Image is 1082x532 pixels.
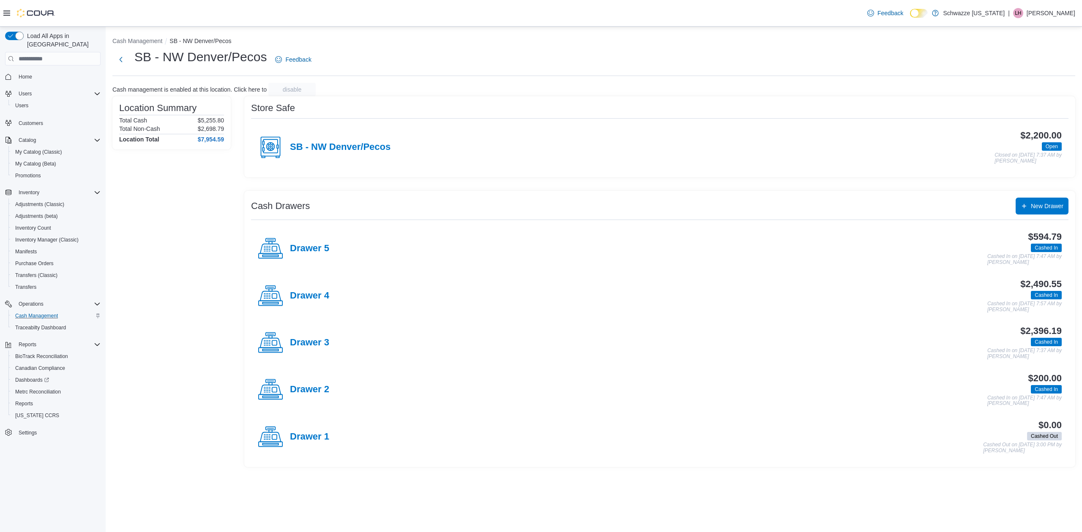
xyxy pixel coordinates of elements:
span: Traceabilty Dashboard [12,323,101,333]
span: Load All Apps in [GEOGRAPHIC_DATA] [24,32,101,49]
span: Cashed In [1031,244,1062,252]
a: Home [15,72,36,82]
span: Canadian Compliance [12,363,101,373]
button: Settings [2,426,104,439]
span: Dashboards [15,377,49,383]
span: Users [19,90,32,97]
button: My Catalog (Classic) [8,146,104,158]
a: Feedback [272,51,314,68]
h6: Total Cash [119,117,147,124]
a: Customers [15,118,46,128]
span: Operations [19,301,44,307]
img: Cova [17,9,55,17]
span: Transfers [12,282,101,292]
div: Lindsey Hudson [1013,8,1023,18]
h4: Drawer 1 [290,432,329,442]
button: Adjustments (beta) [8,210,104,222]
span: Feedback [877,9,903,17]
p: Cashed In on [DATE] 7:47 AM by [PERSON_NAME] [987,395,1062,407]
span: Manifests [12,247,101,257]
button: disable [268,83,316,96]
p: Schwazze [US_STATE] [943,8,1005,18]
span: Dashboards [12,375,101,385]
button: Transfers (Classic) [8,269,104,281]
span: Adjustments (Classic) [12,199,101,209]
span: Cashed In [1035,291,1058,299]
span: Reports [12,399,101,409]
span: Inventory Count [12,223,101,233]
h3: $0.00 [1038,420,1062,430]
h3: Location Summary [119,103,197,113]
span: BioTrack Reconciliation [12,351,101,361]
span: My Catalog (Classic) [12,147,101,157]
a: Purchase Orders [12,258,57,269]
a: Reports [12,399,36,409]
button: Inventory Manager (Classic) [8,234,104,246]
span: Cashed Out [1027,432,1062,440]
a: Inventory Count [12,223,55,233]
a: Metrc Reconciliation [12,387,64,397]
p: [PERSON_NAME] [1027,8,1075,18]
span: Reports [15,400,33,407]
button: Catalog [2,134,104,146]
button: Users [2,88,104,100]
h1: SB - NW Denver/Pecos [134,49,267,65]
button: Cash Management [8,310,104,322]
p: $5,255.80 [198,117,224,124]
span: Feedback [285,55,311,64]
a: Manifests [12,247,40,257]
span: Reports [19,341,36,348]
a: Canadian Compliance [12,363,68,373]
p: Cashed In on [DATE] 7:47 AM by [PERSON_NAME] [987,254,1062,265]
span: Metrc Reconciliation [12,387,101,397]
span: Cash Management [12,311,101,321]
span: Home [15,71,101,82]
span: LH [1015,8,1021,18]
button: Canadian Compliance [8,362,104,374]
button: New Drawer [1016,198,1068,214]
span: disable [283,85,301,94]
span: Transfers (Classic) [12,270,101,280]
span: [US_STATE] CCRS [15,412,59,419]
span: Cashed In [1031,291,1062,299]
button: Reports [15,339,40,350]
h4: $7,954.59 [198,136,224,143]
span: Open [1046,143,1058,150]
button: Transfers [8,281,104,293]
span: Transfers (Classic) [15,272,57,279]
span: Canadian Compliance [15,365,65,372]
a: Inventory Manager (Classic) [12,235,82,245]
span: Purchase Orders [12,258,101,269]
span: Cash Management [15,312,58,319]
h3: $2,396.19 [1020,326,1062,336]
a: Settings [15,428,40,438]
p: | [1008,8,1010,18]
nav: Complex example [5,67,101,461]
span: Cashed In [1035,338,1058,346]
button: Home [2,71,104,83]
button: Manifests [8,246,104,258]
button: Reports [8,398,104,410]
a: Promotions [12,171,44,181]
span: Cashed In [1031,338,1062,346]
button: Next [112,51,129,68]
a: Traceabilty Dashboard [12,323,69,333]
button: Inventory [2,187,104,198]
span: Inventory [19,189,39,196]
button: SB - NW Denver/Pecos [169,38,231,44]
button: Operations [15,299,47,309]
a: Transfers [12,282,40,292]
span: Promotions [15,172,41,179]
button: BioTrack Reconciliation [8,350,104,362]
span: Manifests [15,248,37,255]
span: Customers [15,117,101,128]
h3: Cash Drawers [251,201,310,211]
button: Adjustments (Classic) [8,198,104,210]
span: Users [15,102,28,109]
nav: An example of EuiBreadcrumbs [112,37,1075,47]
span: Reports [15,339,101,350]
button: Reports [2,339,104,350]
a: Feedback [864,5,907,22]
button: Promotions [8,170,104,182]
a: Dashboards [8,374,104,386]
